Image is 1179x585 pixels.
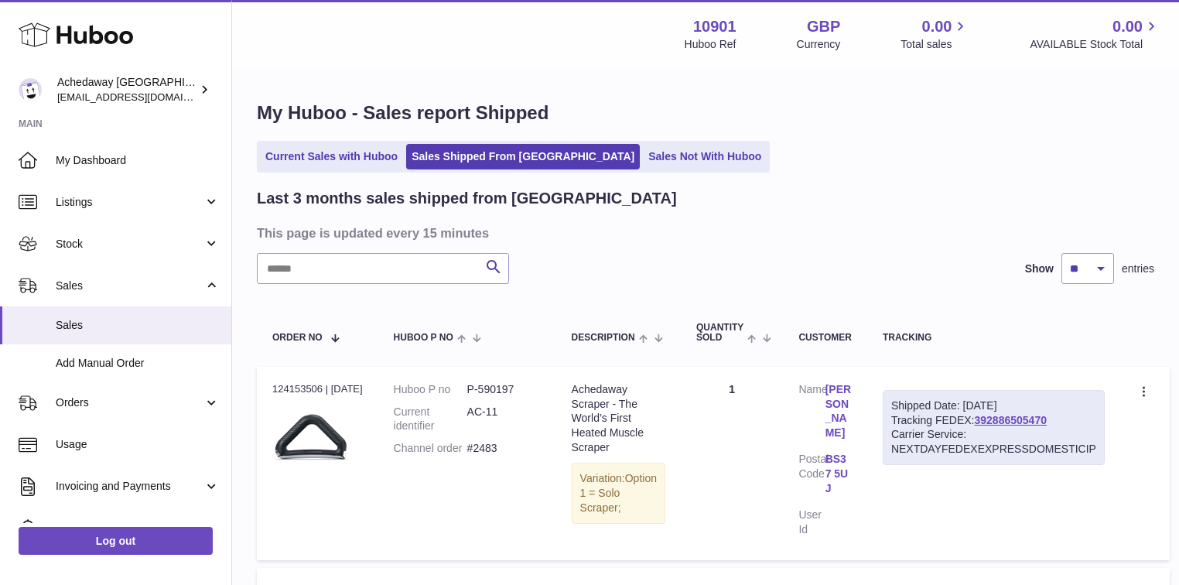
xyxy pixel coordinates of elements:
[56,437,220,452] span: Usage
[883,333,1105,343] div: Tracking
[693,16,736,37] strong: 10901
[696,323,743,343] span: Quantity Sold
[260,144,403,169] a: Current Sales with Huboo
[807,16,840,37] strong: GBP
[922,16,952,37] span: 0.00
[272,382,363,396] div: 124153506 | [DATE]
[467,441,541,456] dd: #2483
[394,382,467,397] dt: Huboo P no
[572,333,635,343] span: Description
[825,382,852,441] a: [PERSON_NAME]
[57,91,227,103] span: [EMAIL_ADDRESS][DOMAIN_NAME]
[406,144,640,169] a: Sales Shipped From [GEOGRAPHIC_DATA]
[883,390,1105,466] div: Tracking FEDEX:
[900,16,969,52] a: 0.00 Total sales
[825,452,852,496] a: BS37 5UJ
[56,395,203,410] span: Orders
[57,75,196,104] div: Achedaway [GEOGRAPHIC_DATA]
[56,521,220,535] span: Cases
[56,237,203,251] span: Stock
[797,37,841,52] div: Currency
[975,414,1047,426] a: 392886505470
[900,37,969,52] span: Total sales
[580,472,657,514] span: Option 1 = Solo Scraper;
[1025,262,1054,276] label: Show
[798,382,825,445] dt: Name
[572,382,665,455] div: Achedaway Scraper - The World’s First Heated Muscle Scraper
[1122,262,1154,276] span: entries
[19,527,213,555] a: Log out
[56,318,220,333] span: Sales
[394,405,467,434] dt: Current identifier
[798,333,851,343] div: Customer
[891,399,1096,413] div: Shipped Date: [DATE]
[467,382,541,397] dd: P-590197
[19,78,42,101] img: admin@newpb.co.uk
[1030,16,1160,52] a: 0.00 AVAILABLE Stock Total
[394,441,467,456] dt: Channel order
[272,333,323,343] span: Order No
[257,224,1150,241] h3: This page is updated every 15 minutes
[643,144,767,169] a: Sales Not With Huboo
[56,195,203,210] span: Listings
[572,463,665,524] div: Variation:
[257,101,1154,125] h1: My Huboo - Sales report Shipped
[891,427,1096,457] div: Carrier Service: NEXTDAYFEDEXEXPRESSDOMESTICIP
[56,356,220,371] span: Add Manual Order
[272,401,350,478] img: Achedaway-Muscle-Scraper.png
[56,479,203,494] span: Invoicing and Payments
[467,405,541,434] dd: AC-11
[56,153,220,168] span: My Dashboard
[798,452,825,500] dt: Postal Code
[798,508,825,537] dt: User Id
[56,279,203,293] span: Sales
[685,37,736,52] div: Huboo Ref
[681,367,783,560] td: 1
[257,188,677,209] h2: Last 3 months sales shipped from [GEOGRAPHIC_DATA]
[1112,16,1143,37] span: 0.00
[1030,37,1160,52] span: AVAILABLE Stock Total
[394,333,453,343] span: Huboo P no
